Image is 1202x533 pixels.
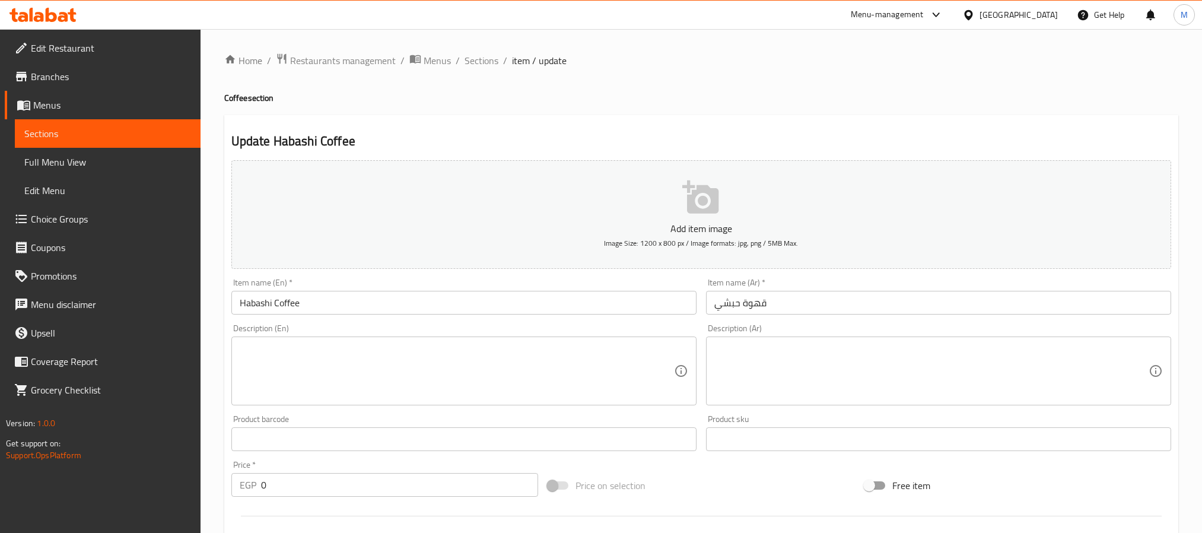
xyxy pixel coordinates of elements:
span: Branches [31,69,191,84]
span: Choice Groups [31,212,191,226]
a: Edit Menu [15,176,201,205]
a: Home [224,53,262,68]
span: Image Size: 1200 x 800 px / Image formats: jpg, png / 5MB Max. [604,236,798,250]
input: Please enter price [261,473,538,497]
span: Edit Restaurant [31,41,191,55]
h2: Update Habashi Coffee [231,132,1171,150]
span: Menus [424,53,451,68]
span: Version: [6,415,35,431]
span: Edit Menu [24,183,191,198]
a: Sections [465,53,498,68]
span: 1.0.0 [37,415,55,431]
a: Full Menu View [15,148,201,176]
div: Menu-management [851,8,924,22]
a: Coverage Report [5,347,201,376]
div: [GEOGRAPHIC_DATA] [980,8,1058,21]
li: / [456,53,460,68]
li: / [503,53,507,68]
p: Add item image [250,221,1153,236]
span: Coverage Report [31,354,191,369]
a: Upsell [5,319,201,347]
span: Restaurants management [290,53,396,68]
span: Free item [892,478,930,493]
input: Enter name En [231,291,697,315]
span: Get support on: [6,436,61,451]
h4: Coffee section [224,92,1178,104]
a: Menus [409,53,451,68]
li: / [267,53,271,68]
a: Support.OpsPlatform [6,448,81,463]
span: Upsell [31,326,191,340]
button: Add item imageImage Size: 1200 x 800 px / Image formats: jpg, png / 5MB Max. [231,160,1171,269]
a: Branches [5,62,201,91]
span: Sections [24,126,191,141]
a: Grocery Checklist [5,376,201,404]
span: item / update [512,53,567,68]
span: Menus [33,98,191,112]
span: Coupons [31,240,191,255]
span: Price on selection [575,478,645,493]
span: Menu disclaimer [31,297,191,312]
a: Menus [5,91,201,119]
a: Edit Restaurant [5,34,201,62]
span: Grocery Checklist [31,383,191,397]
a: Promotions [5,262,201,290]
a: Sections [15,119,201,148]
span: Full Menu View [24,155,191,169]
span: Promotions [31,269,191,283]
nav: breadcrumb [224,53,1178,68]
a: Coupons [5,233,201,262]
span: M [1181,8,1188,21]
input: Enter name Ar [706,291,1171,315]
input: Please enter product sku [706,427,1171,451]
a: Menu disclaimer [5,290,201,319]
a: Restaurants management [276,53,396,68]
p: EGP [240,478,256,492]
input: Please enter product barcode [231,427,697,451]
li: / [400,53,405,68]
a: Choice Groups [5,205,201,233]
